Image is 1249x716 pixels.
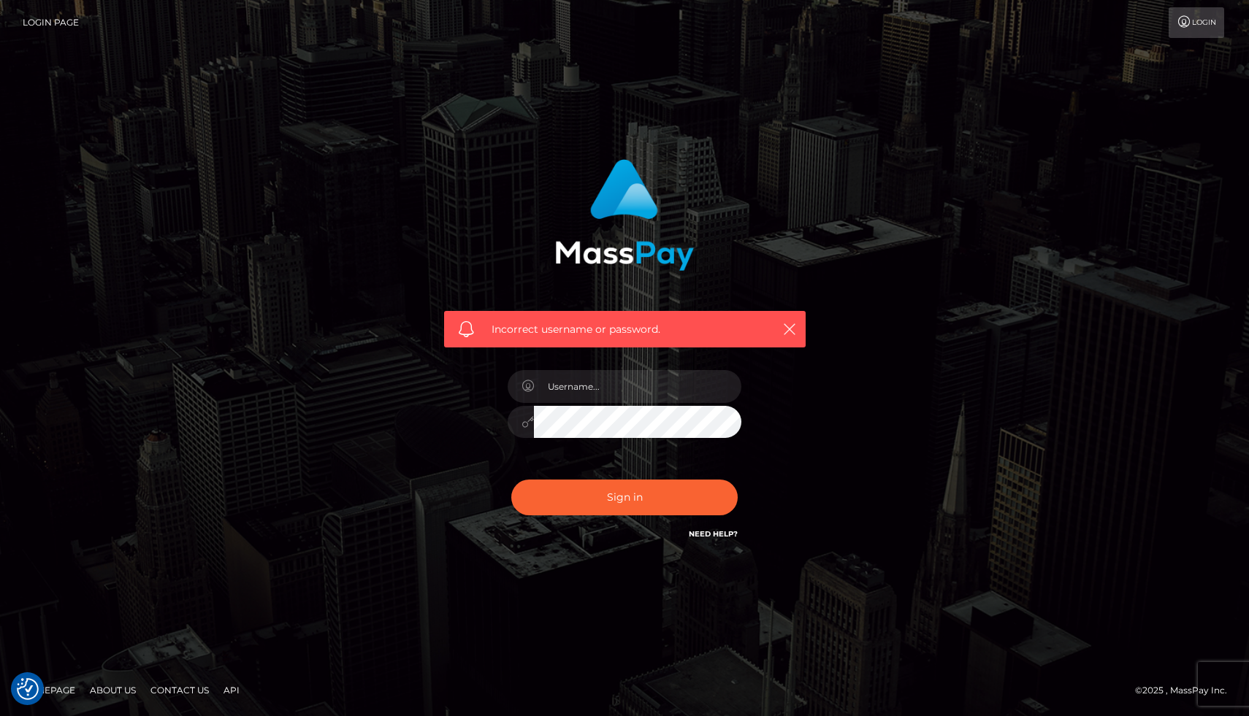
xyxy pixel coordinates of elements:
[84,679,142,701] a: About Us
[511,480,738,515] button: Sign in
[23,7,79,38] a: Login Page
[145,679,215,701] a: Contact Us
[1135,682,1238,698] div: © 2025 , MassPay Inc.
[218,679,245,701] a: API
[1169,7,1224,38] a: Login
[534,370,741,403] input: Username...
[555,159,694,271] img: MassPay Login
[17,678,39,700] img: Revisit consent button
[492,322,758,337] span: Incorrect username or password.
[16,679,81,701] a: Homepage
[17,678,39,700] button: Consent Preferences
[689,529,738,539] a: Need Help?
